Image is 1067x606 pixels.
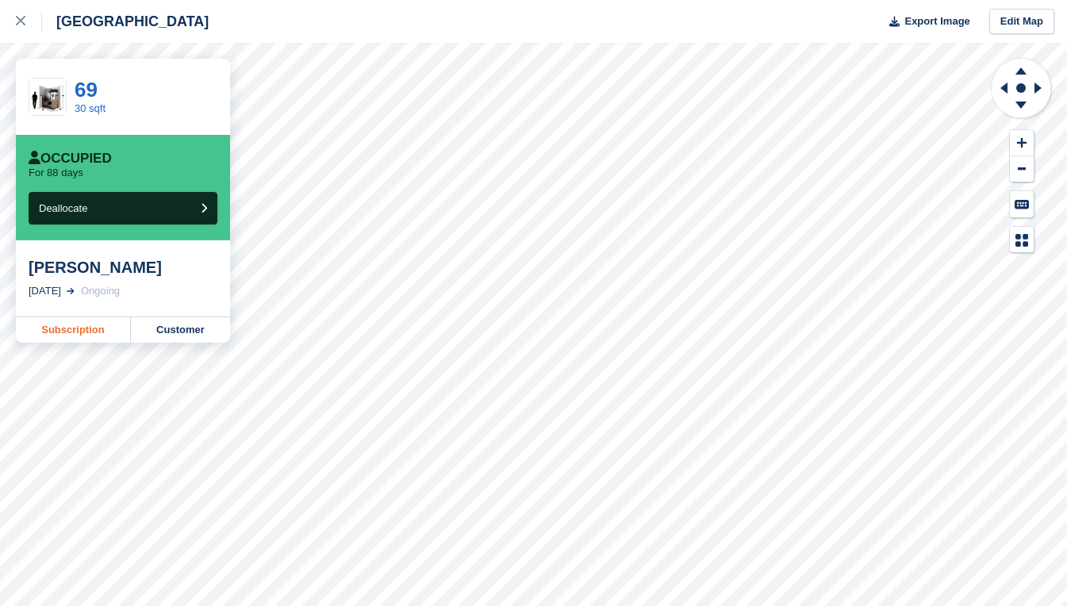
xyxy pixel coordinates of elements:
div: [GEOGRAPHIC_DATA] [42,12,209,31]
button: Deallocate [29,192,217,224]
span: Export Image [904,13,969,29]
div: [DATE] [29,283,61,299]
button: Zoom In [1010,130,1034,156]
a: Edit Map [989,9,1054,35]
div: Ongoing [81,283,120,299]
a: Customer [131,317,230,343]
a: Subscription [16,317,131,343]
p: For 88 days [29,167,83,179]
div: [PERSON_NAME] [29,258,217,277]
img: 30%20sqft.jpeg [29,79,66,115]
button: Map Legend [1010,227,1034,253]
button: Keyboard Shortcuts [1010,191,1034,217]
span: Deallocate [39,202,87,214]
button: Export Image [880,9,970,35]
a: 69 [75,78,98,102]
img: arrow-right-light-icn-cde0832a797a2874e46488d9cf13f60e5c3a73dbe684e267c42b8395dfbc2abf.svg [67,288,75,294]
button: Zoom Out [1010,156,1034,182]
a: 30 sqft [75,102,106,114]
div: Occupied [29,151,112,167]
